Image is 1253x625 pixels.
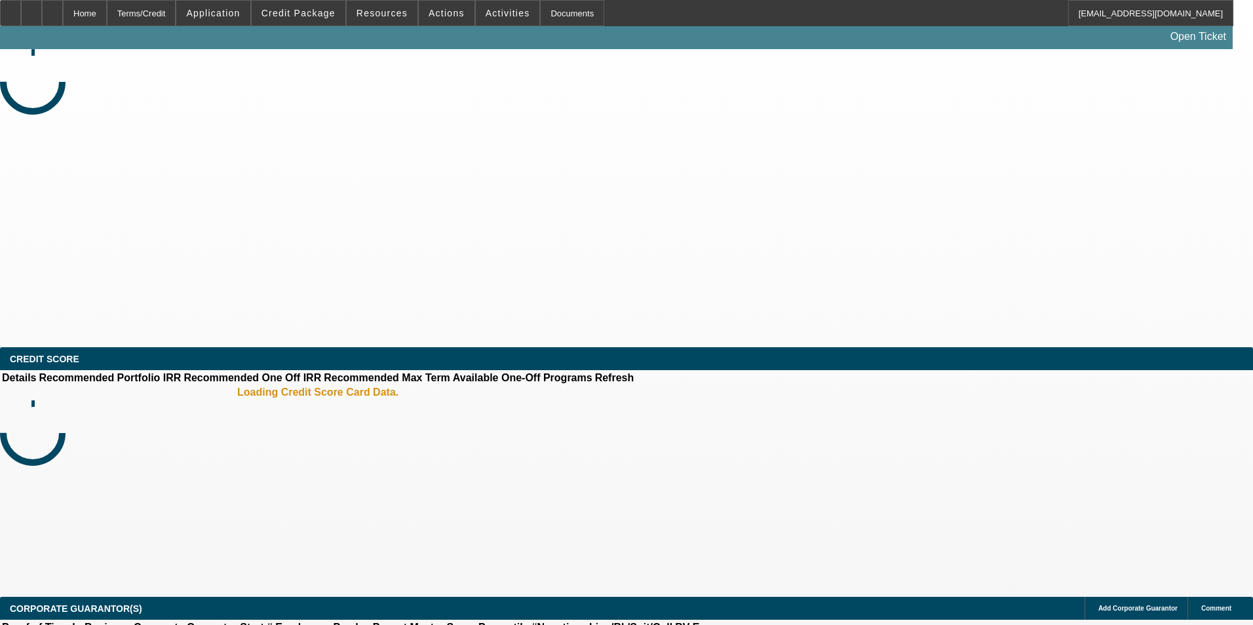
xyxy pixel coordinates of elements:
th: Recommended One Off IRR [183,371,322,385]
th: Available One-Off Programs [452,371,593,385]
a: Open Ticket [1165,26,1231,48]
span: CORPORATE GUARANTOR(S) [10,603,142,614]
button: Credit Package [252,1,345,26]
button: Resources [347,1,417,26]
th: Recommended Portfolio IRR [38,371,182,385]
th: Details [1,371,37,385]
span: Actions [429,8,465,18]
span: Application [186,8,240,18]
span: Comment [1201,605,1231,612]
span: Resources [357,8,408,18]
span: Credit Package [261,8,336,18]
span: CREDIT SCORE [10,354,79,364]
button: Actions [419,1,474,26]
button: Activities [476,1,540,26]
th: Recommended Max Term [323,371,451,385]
b: Loading Credit Score Card Data. [237,387,398,398]
th: Refresh [594,371,635,385]
span: Activities [486,8,530,18]
button: Application [176,1,250,26]
span: Add Corporate Guarantor [1098,605,1178,612]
